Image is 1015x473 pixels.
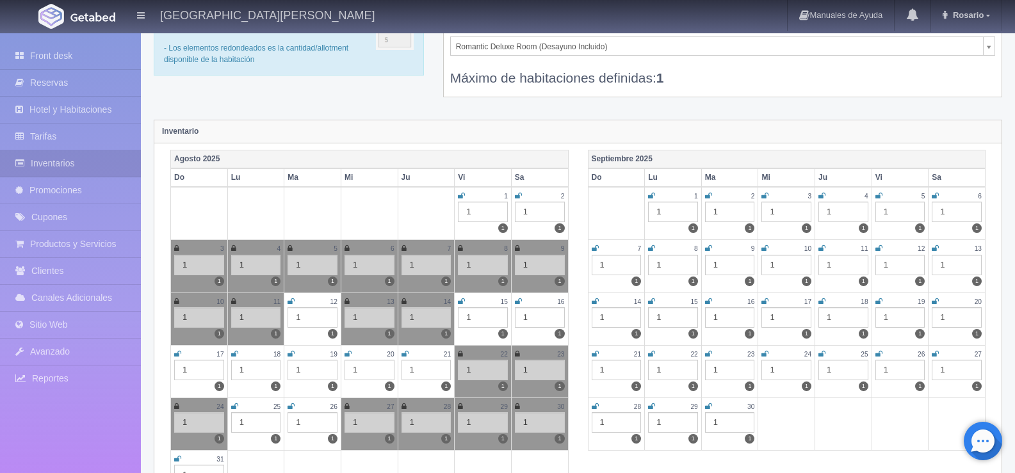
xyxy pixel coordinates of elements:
div: 1 [761,255,811,275]
label: 1 [441,434,451,444]
small: 23 [747,351,754,358]
th: Ma [284,168,341,187]
small: 28 [634,403,641,410]
div: 1 [288,360,337,380]
label: 1 [915,329,925,339]
label: 1 [215,381,224,391]
label: 1 [745,381,754,391]
div: 1 [818,202,868,222]
label: 1 [688,329,698,339]
small: 25 [861,351,868,358]
label: 1 [972,329,982,339]
div: 1 [875,307,925,328]
div: 1 [345,307,394,328]
small: 1 [504,193,508,200]
div: 1 [174,255,224,275]
div: 1 [648,307,698,328]
div: 1 [515,360,565,380]
small: 22 [690,351,697,358]
small: 21 [634,351,641,358]
div: Máximo de habitaciones definidas: [450,56,995,87]
th: Sa [929,168,986,187]
small: 11 [273,298,280,305]
th: Vi [872,168,929,187]
label: 1 [441,277,451,286]
th: Ju [815,168,872,187]
small: 20 [975,298,982,305]
small: 30 [557,403,564,410]
label: 1 [972,277,982,286]
small: 23 [557,351,564,358]
label: 1 [498,277,508,286]
label: 1 [215,329,224,339]
small: 18 [861,298,868,305]
label: 1 [328,329,337,339]
small: 29 [690,403,697,410]
label: 1 [745,277,754,286]
div: 1 [345,255,394,275]
small: 2 [561,193,565,200]
div: 1 [458,307,508,328]
label: 1 [688,277,698,286]
label: 1 [859,277,868,286]
label: 1 [802,329,811,339]
label: 1 [688,434,698,444]
label: 1 [555,329,564,339]
small: 29 [501,403,508,410]
small: 26 [330,403,337,410]
small: 12 [918,245,925,252]
div: 1 [515,307,565,328]
small: 13 [387,298,394,305]
div: 1 [761,307,811,328]
label: 1 [745,434,754,444]
small: 17 [804,298,811,305]
div: 1 [515,412,565,433]
small: 3 [220,245,224,252]
label: 1 [385,381,394,391]
small: 5 [922,193,925,200]
label: 1 [385,434,394,444]
small: 22 [501,351,508,358]
div: 1 [231,360,281,380]
label: 1 [915,381,925,391]
small: 24 [216,403,223,410]
label: 1 [631,434,641,444]
small: 1 [694,193,698,200]
small: 14 [634,298,641,305]
label: 1 [688,381,698,391]
div: 1 [818,255,868,275]
b: 1 [656,70,664,85]
label: 1 [631,381,641,391]
small: 12 [330,298,337,305]
div: 1 [592,412,642,433]
th: Ma [701,168,758,187]
div: 1 [592,360,642,380]
div: 1 [705,412,755,433]
label: 1 [915,277,925,286]
th: Vi [455,168,512,187]
div: 1 [231,412,281,433]
label: 1 [385,277,394,286]
div: 1 [705,202,755,222]
label: 1 [555,381,564,391]
label: 1 [555,223,564,233]
img: Getabed [38,4,64,29]
small: 15 [501,298,508,305]
div: 1 [932,255,982,275]
label: 1 [271,277,280,286]
th: Sa [511,168,568,187]
div: 1 [288,255,337,275]
label: 1 [215,434,224,444]
label: 1 [688,223,698,233]
small: 20 [387,351,394,358]
div: 1 [875,360,925,380]
th: Lu [227,168,284,187]
label: 1 [802,381,811,391]
div: 1 [932,202,982,222]
div: 1 [818,360,868,380]
label: 1 [631,329,641,339]
div: 1 [592,255,642,275]
strong: Inventario [162,127,199,136]
label: 1 [441,381,451,391]
label: 1 [328,434,337,444]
